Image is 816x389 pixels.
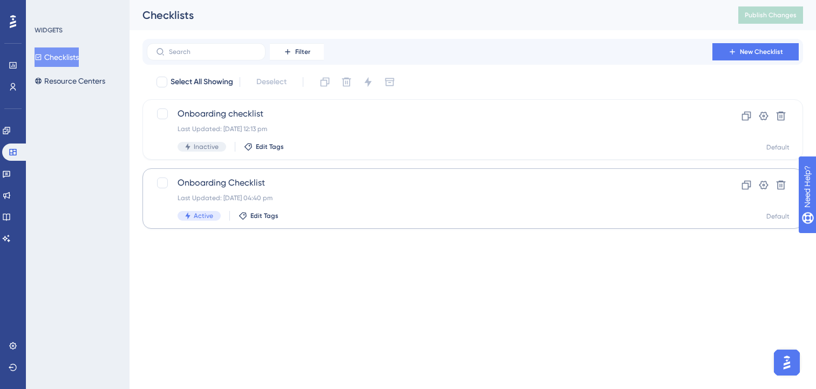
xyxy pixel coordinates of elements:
[256,76,287,88] span: Deselect
[35,26,63,35] div: WIDGETS
[250,211,278,220] span: Edit Tags
[25,3,67,16] span: Need Help?
[171,76,233,88] span: Select All Showing
[771,346,803,379] iframe: UserGuiding AI Assistant Launcher
[178,194,682,202] div: Last Updated: [DATE] 04:40 pm
[194,142,219,151] span: Inactive
[712,43,799,60] button: New Checklist
[178,107,682,120] span: Onboarding checklist
[766,143,790,152] div: Default
[738,6,803,24] button: Publish Changes
[178,176,682,189] span: Onboarding Checklist
[169,48,256,56] input: Search
[244,142,284,151] button: Edit Tags
[295,47,310,56] span: Filter
[178,125,682,133] div: Last Updated: [DATE] 12:13 pm
[35,71,105,91] button: Resource Centers
[247,72,296,92] button: Deselect
[766,212,790,221] div: Default
[142,8,711,23] div: Checklists
[745,11,797,19] span: Publish Changes
[194,211,213,220] span: Active
[239,211,278,220] button: Edit Tags
[256,142,284,151] span: Edit Tags
[270,43,324,60] button: Filter
[35,47,79,67] button: Checklists
[740,47,783,56] span: New Checklist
